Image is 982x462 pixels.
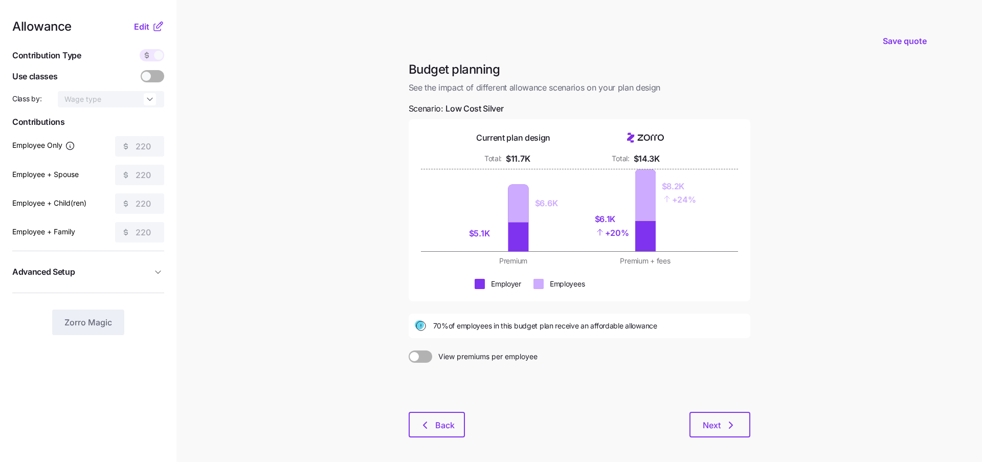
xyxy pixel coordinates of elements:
button: Next [689,412,750,437]
div: $6.1K [595,213,629,226]
div: Employer [491,279,521,289]
span: Zorro Magic [64,316,112,328]
span: 70% of employees in this budget plan receive an affordable allowance [433,321,657,331]
div: Current plan design [476,131,550,144]
span: Edit [134,20,149,33]
span: Low Cost Silver [445,102,503,115]
label: Employee + Child(ren) [12,197,86,209]
span: Allowance [12,20,72,33]
label: Employee + Spouse [12,169,79,180]
div: Total: [484,153,502,164]
span: Contributions [12,116,164,128]
button: Edit [134,20,152,33]
span: Advanced Setup [12,266,75,278]
div: Total: [612,153,629,164]
button: Save quote [875,27,935,55]
span: View premiums per employee [432,350,538,363]
span: Use classes [12,70,57,83]
span: Next [703,419,721,431]
div: Premium + fees [586,256,705,266]
div: $5.1K [469,227,502,240]
span: Scenario: [409,102,504,115]
div: $8.2K [662,180,696,193]
span: Class by: [12,94,41,104]
button: Back [409,412,465,437]
div: $11.7K [506,152,530,165]
div: + 24% [662,192,696,206]
span: Contribution Type [12,49,81,62]
div: Premium [454,256,573,266]
span: Save quote [883,35,927,47]
button: Advanced Setup [12,259,164,284]
div: $14.3K [634,152,660,165]
div: + 20% [595,226,629,239]
label: Employee Only [12,140,75,151]
h1: Budget planning [409,61,750,77]
label: Employee + Family [12,226,75,237]
div: Employees [550,279,585,289]
button: Zorro Magic [52,310,124,335]
span: Back [435,419,455,431]
span: See the impact of different allowance scenarios on your plan design [409,81,750,94]
div: $6.6K [535,197,557,210]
